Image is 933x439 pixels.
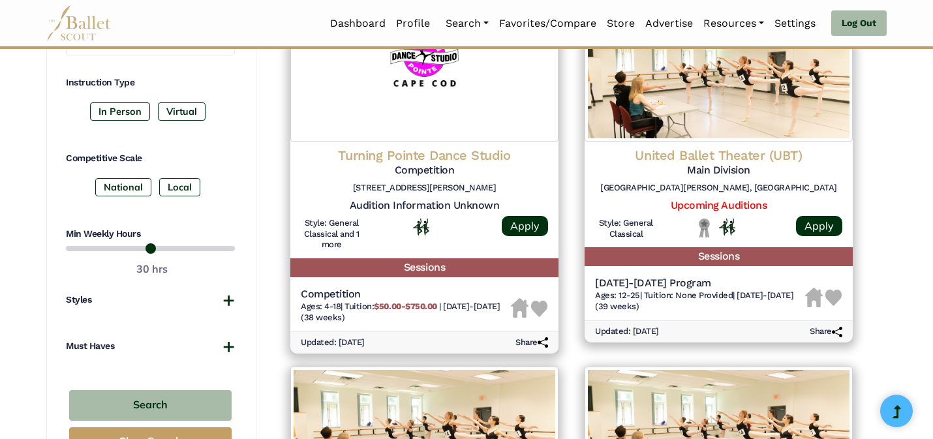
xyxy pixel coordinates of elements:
button: Styles [66,294,235,307]
a: Store [602,10,640,37]
span: [DATE]-[DATE] (39 weeks) [595,290,793,311]
h6: [GEOGRAPHIC_DATA][PERSON_NAME], [GEOGRAPHIC_DATA] [595,183,842,194]
span: Tuition: [344,301,439,311]
h6: Style: General Classical [595,218,657,240]
img: Logo [585,11,853,142]
a: Profile [391,10,435,37]
a: Settings [769,10,821,37]
a: Advertise [640,10,698,37]
h5: Competition [301,288,511,301]
span: [DATE]-[DATE] (38 weeks) [301,301,500,322]
img: Housing Unavailable [805,288,823,307]
h4: Styles [66,294,91,307]
h5: [DATE]-[DATE] Program [595,277,805,290]
a: Apply [502,216,548,236]
h6: [STREET_ADDRESS][PERSON_NAME] [301,183,548,194]
h5: Audition Information Unknown [301,199,548,213]
a: Search [440,10,494,37]
img: In Person [719,219,735,235]
button: Must Haves [66,340,235,353]
label: In Person [90,102,150,121]
a: Favorites/Compare [494,10,602,37]
h5: Competition [301,164,548,177]
label: National [95,178,151,196]
a: Dashboard [325,10,391,37]
h6: | | [595,290,805,312]
h6: Updated: [DATE] [595,326,659,337]
b: $50.00-$750.00 [374,301,436,311]
a: Apply [796,216,842,236]
span: Ages: 4-18 [301,301,341,311]
a: Resources [698,10,769,37]
a: Log Out [831,10,887,37]
img: Local [696,218,712,238]
h6: Share [515,337,548,348]
img: Logo [290,11,558,142]
h6: Share [810,326,842,337]
h6: | | [301,301,511,324]
button: Search [69,390,232,421]
h4: United Ballet Theater (UBT) [595,147,842,164]
h4: Turning Pointe Dance Studio [301,147,548,164]
h4: Min Weekly Hours [66,228,235,241]
span: Tuition: None Provided [644,290,733,300]
h4: Instruction Type [66,76,235,89]
h5: Sessions [290,258,558,277]
img: Heart [825,290,842,306]
label: Local [159,178,200,196]
h4: Competitive Scale [66,152,235,165]
span: Ages: 12-25 [595,290,640,300]
label: Virtual [158,102,206,121]
h6: Style: General Classical and 1 more [301,218,363,251]
img: Housing Unavailable [511,298,528,318]
h5: Main Division [595,164,842,177]
h6: Updated: [DATE] [301,337,365,348]
img: Heart [531,301,547,317]
h4: Must Haves [66,340,114,353]
a: Upcoming Auditions [671,199,767,211]
img: In Person [413,219,429,235]
h5: Sessions [585,247,853,266]
output: 30 hrs [136,261,168,278]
